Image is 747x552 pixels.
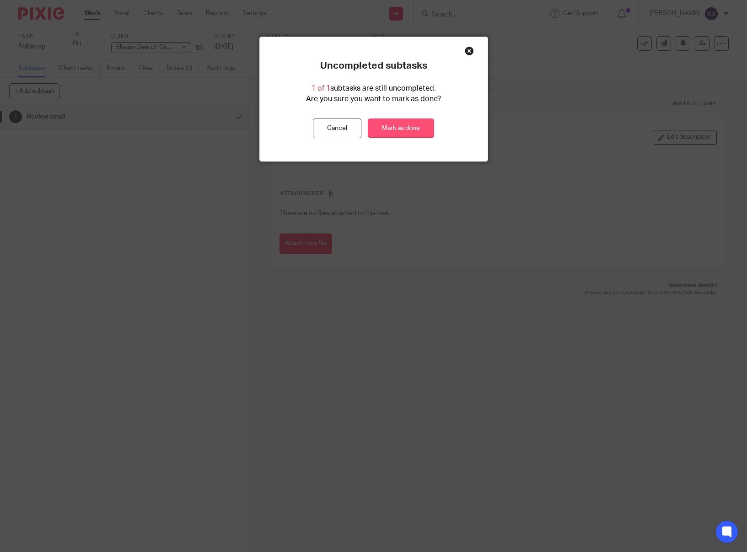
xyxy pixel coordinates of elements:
span: 1 of 1 [312,85,330,92]
button: Cancel [313,119,361,138]
p: Are you sure you want to mark as done? [306,94,441,104]
div: Close this dialog window [465,46,474,55]
a: Mark as done [368,119,434,138]
p: subtasks are still uncompleted. [312,83,436,94]
p: Uncompleted subtasks [320,60,427,72]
